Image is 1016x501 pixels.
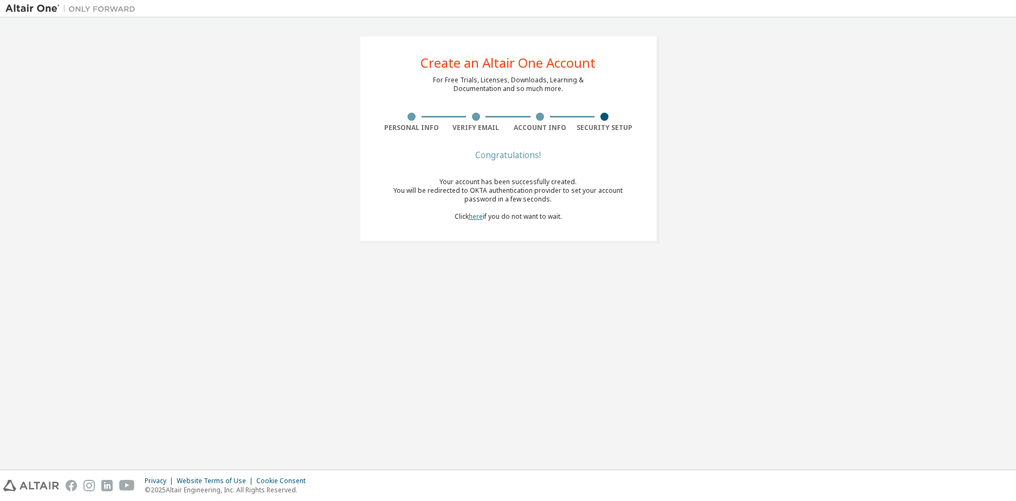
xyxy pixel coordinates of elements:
[145,477,177,485] div: Privacy
[256,477,312,485] div: Cookie Consent
[433,76,584,93] div: For Free Trials, Licenses, Downloads, Learning & Documentation and so much more.
[3,480,59,491] img: altair_logo.svg
[83,480,95,491] img: instagram.svg
[119,480,135,491] img: youtube.svg
[66,480,77,491] img: facebook.svg
[380,186,637,204] div: You will be redirected to OKTA authentication provider to set your account password in a few seco...
[145,485,312,495] p: © 2025 Altair Engineering, Inc. All Rights Reserved.
[572,123,637,132] div: Security Setup
[380,123,444,132] div: Personal Info
[444,123,508,132] div: Verify Email
[508,123,573,132] div: Account Info
[469,212,483,221] a: here
[420,56,596,69] div: Create an Altair One Account
[380,152,637,158] div: Congratulations!
[380,178,637,186] div: Your account has been successfully created.
[101,480,113,491] img: linkedin.svg
[177,477,256,485] div: Website Terms of Use
[5,3,141,14] img: Altair One
[380,178,637,221] div: Click if you do not want to wait.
